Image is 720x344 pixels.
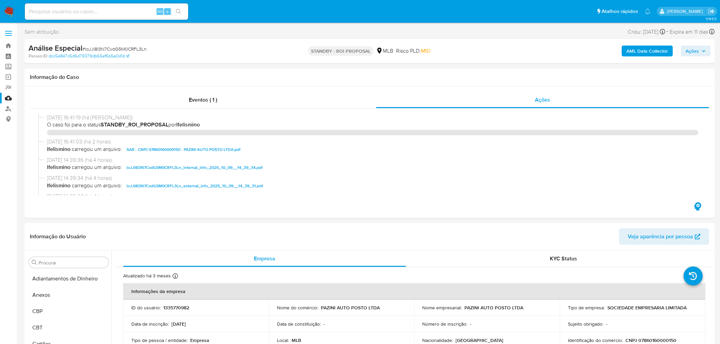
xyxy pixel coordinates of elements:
[628,228,693,245] span: Veja aparência por pessoa
[422,305,462,311] p: Nome empresarial :
[171,7,185,16] button: search-icon
[376,47,393,55] div: MLB
[190,337,209,343] p: Empresa
[131,321,169,327] p: Data de inscrição :
[568,321,603,327] p: Sujeito obrigado :
[324,321,325,327] p: -
[626,46,668,56] b: AML Data Collector
[49,53,129,59] a: dcc5e847c5d6d79379db65ef6b5a0d1d
[189,96,217,104] span: Eventos ( 1 )
[26,320,111,336] button: CBT
[686,46,699,56] span: Ações
[30,233,86,240] h1: Informação do Usuário
[26,287,111,303] button: Anexos
[131,337,187,343] p: Tipo de pessoa / entidade :
[602,8,638,15] span: Atalhos rápidos
[29,53,47,59] b: Person ID
[681,46,710,56] button: Ações
[568,305,605,311] p: Tipo de empresa :
[667,8,705,15] p: laisa.felismino@mercadolivre.com
[422,321,467,327] p: Número de inscrição :
[645,8,651,14] a: Notificações
[131,305,161,311] p: ID do usuário :
[550,255,577,262] span: KYC Status
[396,47,430,55] span: Risco PLD:
[708,8,715,15] a: Sair
[30,74,709,81] h1: Informação do Caso
[321,305,380,311] p: PAZINI AUTO POSTO LTDA
[292,337,301,343] p: MLB
[32,260,37,265] button: Procurar
[606,321,607,327] p: -
[622,46,673,56] button: AML Data Collector
[568,337,623,343] p: Identificação do comércio :
[464,305,523,311] p: PAZINI AUTO POSTO LTDA
[29,42,82,53] b: Análise Especial
[123,273,171,279] p: Atualizado há 3 meses
[166,8,168,15] span: s
[470,321,471,327] p: -
[667,27,668,36] span: -
[421,47,430,55] span: MID
[26,271,111,287] button: Adiantamentos de Dinheiro
[25,7,188,16] input: Pesquise usuários ou casos...
[277,321,321,327] p: Data de constituição :
[82,46,147,52] span: # loJJl8I3N7CvdG5M0CRFL3Ln
[535,96,550,104] span: Ações
[277,337,289,343] p: Local :
[628,27,665,36] div: Criou: [DATE]
[254,255,275,262] span: Empresa
[171,321,186,327] p: [DATE]
[422,337,453,343] p: Nacionalidade :
[625,337,676,343] p: CNPJ 07860160000150
[456,337,503,343] p: [GEOGRAPHIC_DATA]
[123,283,705,299] th: Informações da empresa
[38,260,106,266] input: Procurar
[670,28,708,36] span: Expira em 11 dias
[277,305,318,311] p: Nome do comércio :
[157,8,163,15] span: Alt
[308,46,373,56] p: STANDBY - ROI PROPOSAL
[163,305,189,311] p: 1335770982
[24,28,59,36] span: Sem atribuição
[619,228,709,245] button: Veja aparência por pessoa
[607,305,687,311] p: SOCIEDADE EMPRESARIA LIMITADA
[26,303,111,320] button: CBP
